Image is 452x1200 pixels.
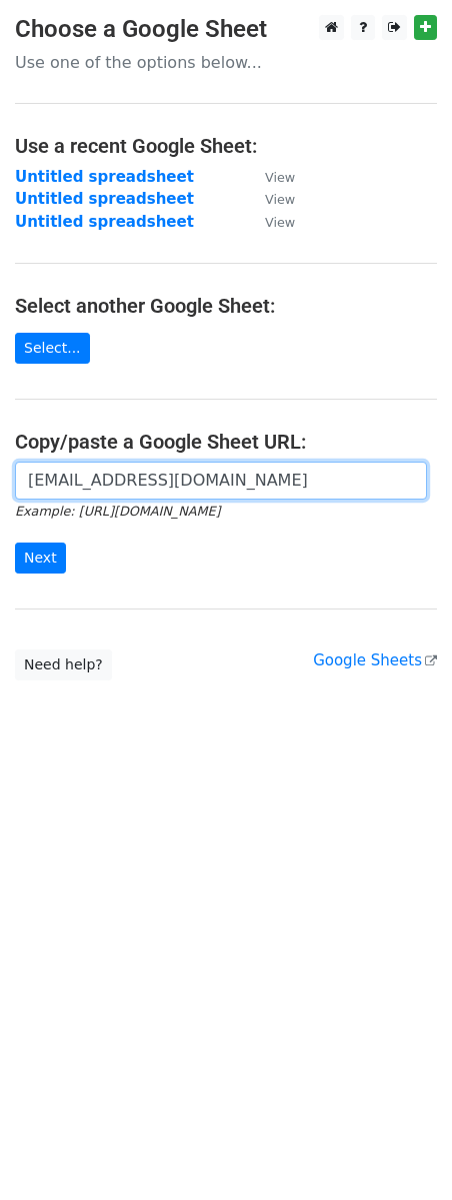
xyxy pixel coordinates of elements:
[15,294,437,318] h4: Select another Google Sheet:
[15,190,194,208] a: Untitled spreadsheet
[15,430,437,454] h4: Copy/paste a Google Sheet URL:
[15,15,437,44] h3: Choose a Google Sheet
[265,215,295,230] small: View
[245,190,295,208] a: View
[15,52,437,73] p: Use one of the options below...
[265,192,295,207] small: View
[15,462,427,500] input: Paste your Google Sheet URL here
[313,651,437,669] a: Google Sheets
[245,168,295,186] a: View
[15,134,437,158] h4: Use a recent Google Sheet:
[245,213,295,231] a: View
[265,170,295,185] small: View
[15,168,194,186] a: Untitled spreadsheet
[15,543,66,574] input: Next
[15,213,194,231] a: Untitled spreadsheet
[352,1104,452,1200] iframe: Chat Widget
[15,649,112,680] a: Need help?
[15,504,220,519] small: Example: [URL][DOMAIN_NAME]
[15,333,90,364] a: Select...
